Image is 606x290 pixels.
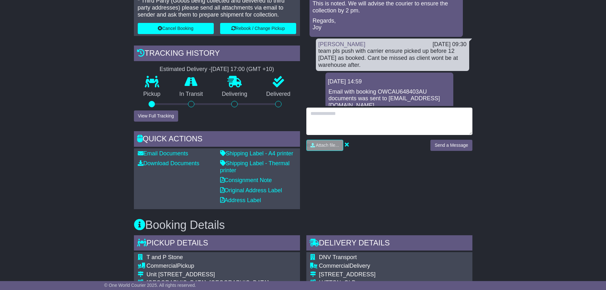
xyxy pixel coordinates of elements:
div: Pickup [147,263,289,270]
div: Pickup Details [134,235,300,252]
p: In Transit [170,91,212,98]
a: Download Documents [138,160,199,166]
div: [DATE] 09:30 [433,41,467,48]
p: Delivered [257,91,300,98]
div: [DATE] 17:00 (GMT +10) [211,66,274,73]
div: [STREET_ADDRESS] [319,271,416,278]
button: Send a Message [430,140,472,151]
span: DNV Transport [319,254,357,260]
a: [PERSON_NAME] [318,41,366,47]
div: Delivery [319,263,416,270]
div: Tracking history [134,46,300,63]
a: Shipping Label - Thermal printer [220,160,290,173]
span: © One World Courier 2025. All rights reserved. [104,283,196,288]
p: This is noted. We will advise the courier to ensure the collection by 2 pm. [313,0,460,14]
div: team pls push with carrier ensure picked up before 12 [DATE] as booked. Cant be missed as client ... [318,48,467,68]
button: View Full Tracking [134,110,178,122]
div: Delivery Details [306,235,472,252]
span: Commercial [147,263,177,269]
a: Consignment Note [220,177,272,183]
div: Unit [STREET_ADDRESS] [147,271,289,278]
p: Pickup [134,91,170,98]
button: Cancel Booking [138,23,214,34]
button: Rebook / Change Pickup [220,23,296,34]
div: Quick Actions [134,131,300,148]
div: Estimated Delivery - [134,66,300,73]
p: Regards, Joy [313,18,460,31]
span: T and P Stone [147,254,183,260]
a: Shipping Label - A4 printer [220,150,293,157]
span: Commercial [319,263,350,269]
a: Address Label [220,197,261,203]
div: LYTTON, QLD [319,279,416,286]
a: Original Address Label [220,187,282,194]
p: Email with booking OWCAU648403AU documents was sent to [EMAIL_ADDRESS][DOMAIN_NAME]. [329,88,450,109]
a: Email Documents [138,150,188,157]
div: [DATE] 14:59 [328,78,451,85]
div: [GEOGRAPHIC_DATA], [GEOGRAPHIC_DATA] [147,279,289,286]
h3: Booking Details [134,219,472,231]
p: Delivering [212,91,257,98]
